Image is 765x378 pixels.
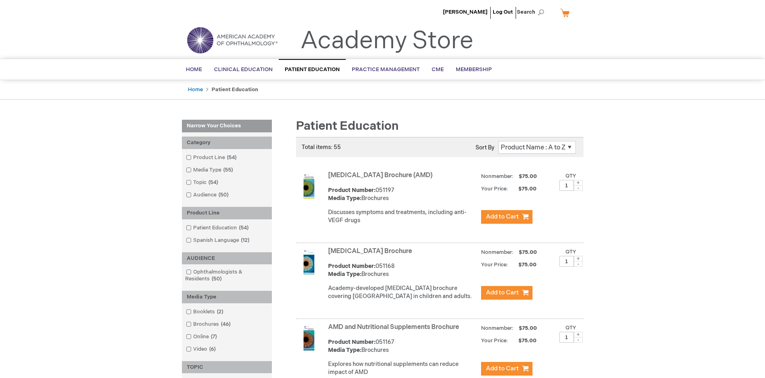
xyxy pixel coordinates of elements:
[209,333,219,340] span: 7
[518,325,538,331] span: $75.00
[481,172,514,182] strong: Nonmember:
[184,308,226,316] a: Booklets2
[184,154,240,161] a: Product Line54
[328,186,477,202] div: 051197 Brochures
[182,207,272,219] div: Product Line
[285,66,340,73] span: Patient Education
[300,27,473,55] a: Academy Store
[481,362,532,376] button: Add to Cart
[184,321,234,328] a: Brochures46
[509,337,538,344] span: $75.00
[207,346,218,352] span: 6
[509,186,538,192] span: $75.00
[517,4,547,20] span: Search
[328,172,432,179] a: [MEDICAL_DATA] Brochure (AMD)
[328,271,361,278] strong: Media Type:
[184,268,270,283] a: Ophthalmologists & Residents50
[559,180,574,191] input: Qty
[182,252,272,265] div: AUDIENCE
[225,154,239,161] span: 54
[239,237,251,243] span: 12
[486,289,519,296] span: Add to Cart
[182,120,272,133] strong: Narrow Your Choices
[481,262,508,268] strong: Your Price:
[481,210,532,224] button: Add to Cart
[565,249,576,255] label: Qty
[219,321,233,327] span: 46
[328,338,477,354] div: 051167 Brochures
[296,249,322,275] img: Amblyopia Brochure
[184,191,232,199] a: Audience50
[432,66,444,73] span: CME
[328,263,375,270] strong: Product Number:
[184,345,219,353] a: Video6
[518,173,538,180] span: $75.00
[328,208,477,225] p: Discusses symptoms and treatments, including anti-VEGF drugs
[237,225,251,231] span: 54
[184,179,221,186] a: Topic54
[206,179,220,186] span: 54
[475,144,494,151] label: Sort By
[182,137,272,149] div: Category
[184,333,220,341] a: Online7
[214,66,273,73] span: Clinical Education
[481,337,508,344] strong: Your Price:
[559,256,574,267] input: Qty
[212,86,258,93] strong: Patient Education
[328,195,361,202] strong: Media Type:
[456,66,492,73] span: Membership
[188,86,203,93] a: Home
[328,247,412,255] a: [MEDICAL_DATA] Brochure
[518,249,538,255] span: $75.00
[182,361,272,374] div: TOPIC
[184,237,253,244] a: Spanish Language12
[481,323,514,333] strong: Nonmember:
[302,144,341,151] span: Total items: 55
[481,286,532,300] button: Add to Cart
[296,325,322,351] img: AMD and Nutritional Supplements Brochure
[215,309,225,315] span: 2
[443,9,488,15] a: [PERSON_NAME]
[328,284,477,300] p: Academy-developed [MEDICAL_DATA] brochure covering [GEOGRAPHIC_DATA] in children and adults.
[481,186,508,192] strong: Your Price:
[486,213,519,221] span: Add to Cart
[328,323,459,331] a: AMD and Nutritional Supplements Brochure
[486,365,519,372] span: Add to Cart
[186,66,202,73] span: Home
[221,167,235,173] span: 55
[296,173,322,199] img: Age-Related Macular Degeneration Brochure (AMD)
[352,66,420,73] span: Practice Management
[565,173,576,179] label: Qty
[296,119,399,133] span: Patient Education
[216,192,231,198] span: 50
[328,187,375,194] strong: Product Number:
[509,262,538,268] span: $75.00
[328,360,477,376] p: Explores how nutritional supplements can reduce impact of AMD
[328,339,375,345] strong: Product Number:
[184,166,236,174] a: Media Type55
[328,347,361,353] strong: Media Type:
[565,325,576,331] label: Qty
[184,224,252,232] a: Patient Education54
[210,276,224,282] span: 50
[328,262,477,278] div: 051168 Brochures
[493,9,513,15] a: Log Out
[559,332,574,343] input: Qty
[182,291,272,303] div: Media Type
[481,247,514,257] strong: Nonmember:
